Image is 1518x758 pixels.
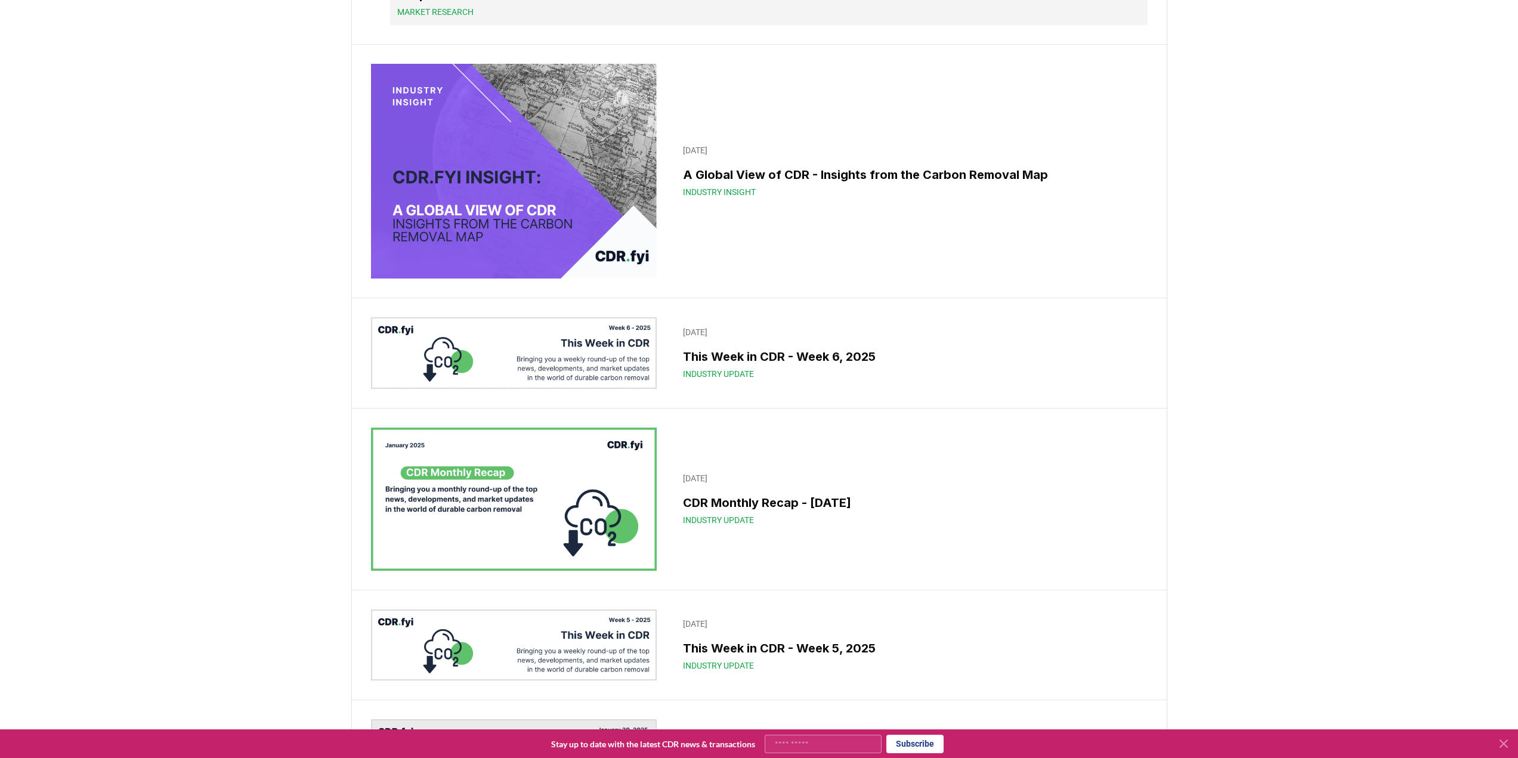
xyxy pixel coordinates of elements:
[371,317,657,389] img: This Week in CDR - Week 6, 2025 blog post image
[683,186,756,198] span: Industry Insight
[683,166,1140,184] h3: A Global View of CDR - Insights from the Carbon Removal Map
[371,428,657,571] img: CDR Monthly Recap - January 2025 blog post image
[683,514,754,526] span: Industry Update
[683,639,1140,657] h3: This Week in CDR - Week 5, 2025
[676,465,1147,533] a: [DATE]CDR Monthly Recap - [DATE]Industry Update
[683,472,1140,484] p: [DATE]
[676,319,1147,387] a: [DATE]This Week in CDR - Week 6, 2025Industry Update
[676,611,1147,679] a: [DATE]This Week in CDR - Week 5, 2025Industry Update
[683,728,1140,740] p: [DATE]
[397,6,474,18] span: Market Research
[371,64,657,279] img: A Global View of CDR - Insights from the Carbon Removal Map blog post image
[371,610,657,681] img: This Week in CDR - Week 5, 2025 blog post image
[683,144,1140,156] p: [DATE]
[683,618,1140,630] p: [DATE]
[683,348,1140,366] h3: This Week in CDR - Week 6, 2025
[683,660,754,672] span: Industry Update
[676,137,1147,205] a: [DATE]A Global View of CDR - Insights from the Carbon Removal MapIndustry Insight
[683,494,1140,512] h3: CDR Monthly Recap - [DATE]
[683,326,1140,338] p: [DATE]
[683,368,754,380] span: Industry Update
